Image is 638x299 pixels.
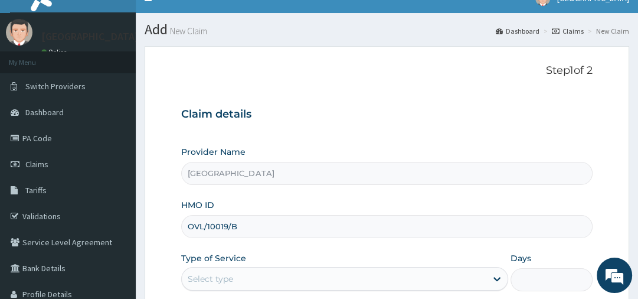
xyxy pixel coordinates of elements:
span: Switch Providers [25,81,86,92]
textarea: Type your message and hit 'Enter' [6,185,225,226]
label: Type of Service [181,252,246,264]
label: HMO ID [181,199,214,211]
a: Claims [552,26,584,36]
div: Select type [188,273,233,285]
label: Provider Name [181,146,246,158]
span: Tariffs [25,185,47,196]
p: Step 1 of 2 [181,64,592,77]
div: Minimize live chat window [194,6,222,34]
small: New Claim [168,27,207,35]
span: Claims [25,159,48,170]
h3: Claim details [181,108,592,121]
span: We're online! [68,80,163,199]
li: New Claim [585,26,629,36]
div: Chat with us now [61,66,198,82]
a: Online [41,48,70,56]
a: Dashboard [496,26,539,36]
span: Dashboard [25,107,64,118]
label: Days [511,252,531,264]
p: [GEOGRAPHIC_DATA] [41,31,139,42]
h1: Add [145,22,629,37]
img: d_794563401_company_1708531726252_794563401 [22,59,48,89]
img: User Image [6,19,32,45]
input: Enter HMO ID [181,215,592,238]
